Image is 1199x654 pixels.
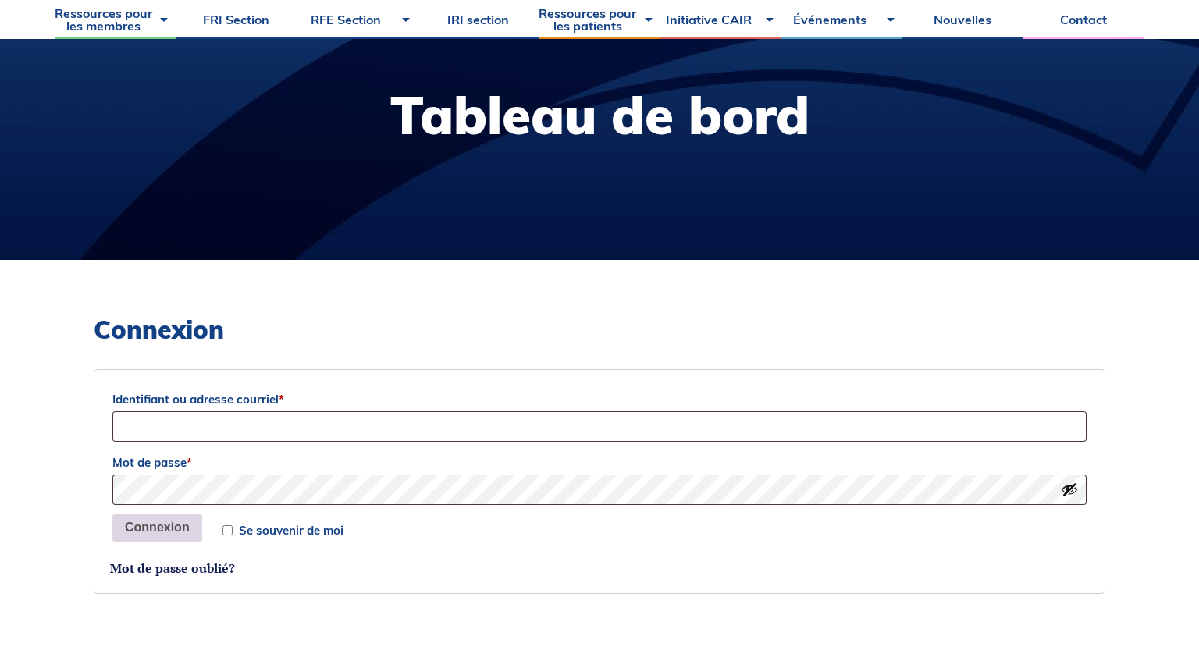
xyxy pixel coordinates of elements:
[390,89,809,141] h1: Tableau de bord
[112,514,202,542] button: Connexion
[222,525,233,535] input: Se souvenir de moi
[112,451,1087,475] label: Mot de passe
[239,524,343,536] span: Se souvenir de moi
[110,560,235,577] a: Mot de passe oublié?
[112,388,1087,411] label: Identifiant ou adresse courriel
[94,315,1105,344] h2: Connexion
[1061,481,1078,498] button: Afficher le mot de passe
